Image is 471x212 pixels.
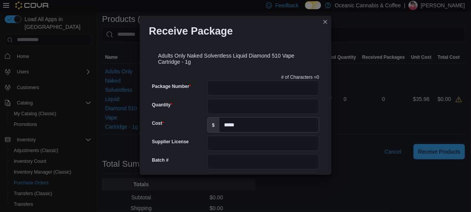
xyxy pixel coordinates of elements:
div: Adults Only Naked Solventless Liquid Diamond 510 Vape Cartridge - 1g [149,43,322,71]
label: Package Number [152,83,191,89]
label: Batch # [152,157,168,163]
label: $ [208,118,219,132]
h1: Receive Package [149,25,233,37]
button: Closes this modal window [321,17,330,26]
label: Supplier License [152,139,189,145]
p: # of Characters = 0 [281,74,319,80]
label: Cost [152,120,164,126]
label: Quantity [152,102,172,108]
